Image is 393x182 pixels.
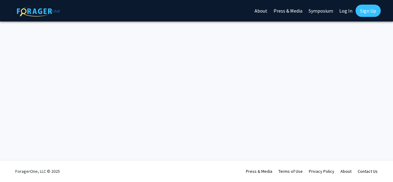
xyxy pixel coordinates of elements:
a: Contact Us [358,168,378,174]
img: ForagerOne Logo [17,6,60,17]
div: ForagerOne, LLC © 2025 [15,161,60,182]
a: About [340,168,352,174]
a: Privacy Policy [309,168,334,174]
a: Press & Media [246,168,272,174]
a: Terms of Use [278,168,303,174]
a: Sign Up [356,5,381,17]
